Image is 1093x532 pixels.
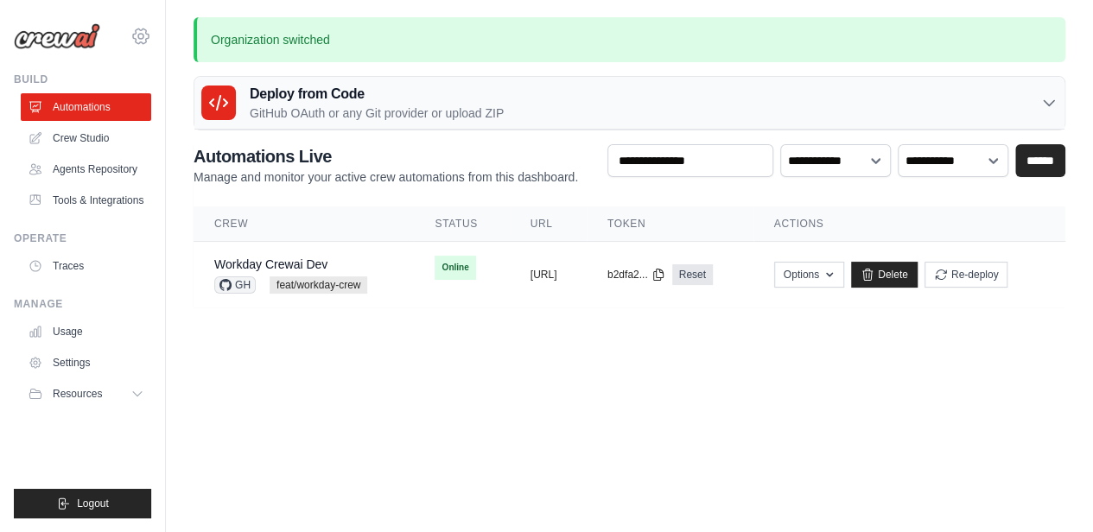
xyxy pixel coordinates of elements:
h3: Deploy from Code [250,84,504,104]
h2: Automations Live [194,144,578,168]
span: Resources [53,387,102,401]
div: Build [14,73,151,86]
th: Token [587,206,753,242]
div: Manage [14,297,151,311]
span: GH [214,276,256,294]
span: Logout [77,497,109,510]
p: Organization switched [194,17,1065,62]
a: Agents Repository [21,155,151,183]
button: Options [774,262,844,288]
a: Settings [21,349,151,377]
button: Logout [14,489,151,518]
div: Operate [14,231,151,245]
a: Traces [21,252,151,280]
p: Manage and monitor your active crew automations from this dashboard. [194,168,578,186]
th: Actions [753,206,1065,242]
button: b2dfa2... [607,268,665,282]
a: Delete [851,262,918,288]
a: Crew Studio [21,124,151,152]
a: Workday Crewai Dev [214,257,327,271]
a: Reset [672,264,713,285]
span: Online [435,256,475,280]
th: URL [510,206,587,242]
img: Logo [14,23,100,49]
button: Resources [21,380,151,408]
th: Crew [194,206,414,242]
iframe: Chat Widget [1007,449,1093,532]
span: feat/workday-crew [270,276,367,294]
p: GitHub OAuth or any Git provider or upload ZIP [250,104,504,122]
a: Usage [21,318,151,345]
button: Re-deploy [925,262,1008,288]
a: Automations [21,93,151,121]
th: Status [414,206,509,242]
a: Tools & Integrations [21,187,151,214]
